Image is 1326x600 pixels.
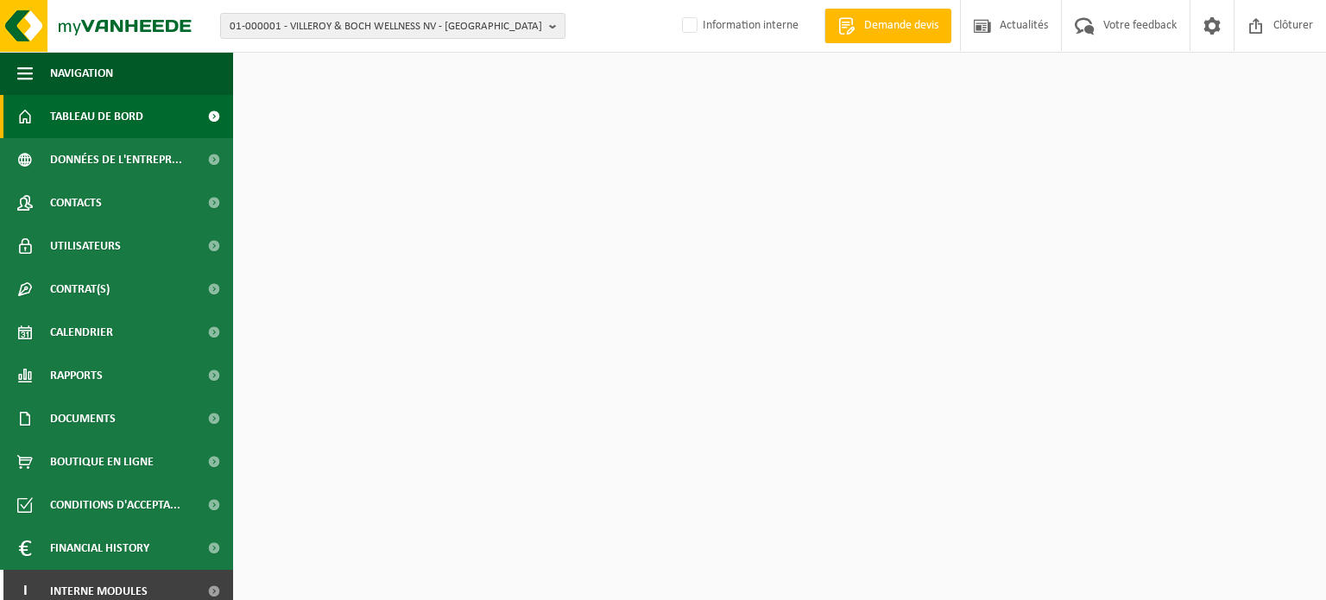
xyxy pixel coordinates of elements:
[50,397,116,440] span: Documents
[50,224,121,268] span: Utilisateurs
[50,268,110,311] span: Contrat(s)
[50,52,113,95] span: Navigation
[679,13,799,39] label: Information interne
[50,311,113,354] span: Calendrier
[50,440,154,483] span: Boutique en ligne
[50,181,102,224] span: Contacts
[50,483,180,527] span: Conditions d'accepta...
[50,527,149,570] span: Financial History
[220,13,565,39] button: 01-000001 - VILLEROY & BOCH WELLNESS NV - [GEOGRAPHIC_DATA]
[230,14,542,40] span: 01-000001 - VILLEROY & BOCH WELLNESS NV - [GEOGRAPHIC_DATA]
[50,354,103,397] span: Rapports
[824,9,951,43] a: Demande devis
[50,138,182,181] span: Données de l'entrepr...
[860,17,943,35] span: Demande devis
[50,95,143,138] span: Tableau de bord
